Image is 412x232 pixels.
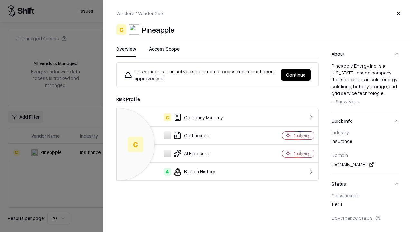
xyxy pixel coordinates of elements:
div: Analyzing [293,151,311,156]
div: Tier 1 [332,201,399,210]
div: Analyzing [293,133,311,138]
div: Risk Profile [116,95,319,103]
img: Pineapple [129,24,139,35]
button: About [332,45,399,63]
div: Classification [332,192,399,198]
div: Governance Status [332,215,399,221]
span: ... [384,90,387,96]
div: AI Exposure [122,150,259,157]
button: Continue [281,69,311,81]
div: [DOMAIN_NAME] [332,161,399,169]
p: Vendors / Vendor Card [116,10,165,17]
div: Quick Info [332,130,399,175]
div: Domain [332,152,399,158]
div: Pineapple Energy Inc. is a [US_STATE]-based company that specializes in solar energy solutions, b... [332,63,399,107]
button: Status [332,175,399,192]
div: Industry [332,130,399,135]
div: Company Maturity [122,113,259,121]
button: + Show More [332,97,359,107]
span: + Show More [332,99,359,104]
button: Quick Info [332,112,399,130]
div: About [332,63,399,112]
div: insurance [332,138,399,147]
div: Pineapple [142,24,174,35]
div: Breach History [122,168,259,176]
div: C [128,137,143,152]
div: A [164,168,171,176]
button: Overview [116,45,136,57]
div: Certificates [122,131,259,139]
div: This vendor is in an active assessment process and has not been approved yet. [124,68,276,82]
div: C [164,113,171,121]
button: Access Scope [149,45,180,57]
div: C [116,24,126,35]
